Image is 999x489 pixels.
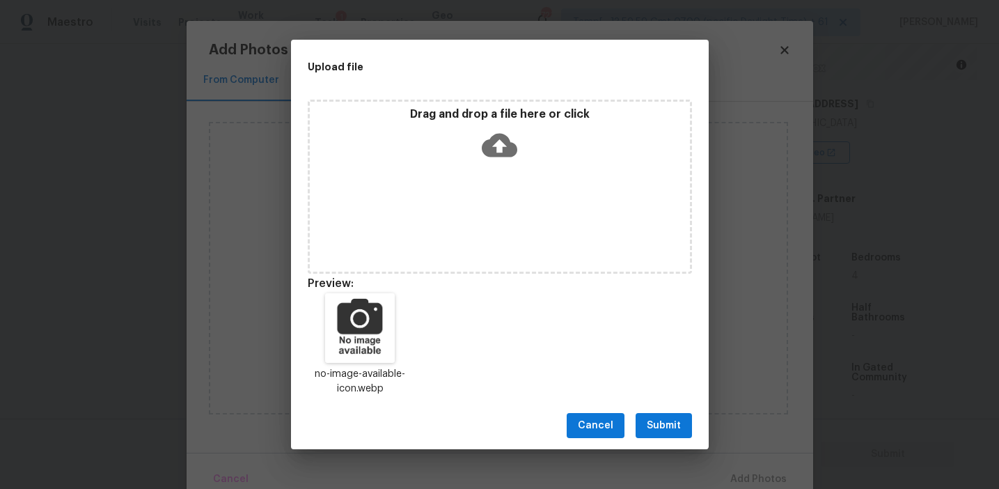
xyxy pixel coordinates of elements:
button: Cancel [567,413,624,439]
img: g8KklAdyMDAnQ9MNfwDJ37iEAAAAAAA [325,293,395,363]
p: no-image-available-icon.webp [308,367,414,396]
button: Submit [636,413,692,439]
h2: Upload file [308,59,629,75]
span: Cancel [578,417,613,435]
span: Submit [647,417,681,435]
p: Drag and drop a file here or click [310,107,690,122]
